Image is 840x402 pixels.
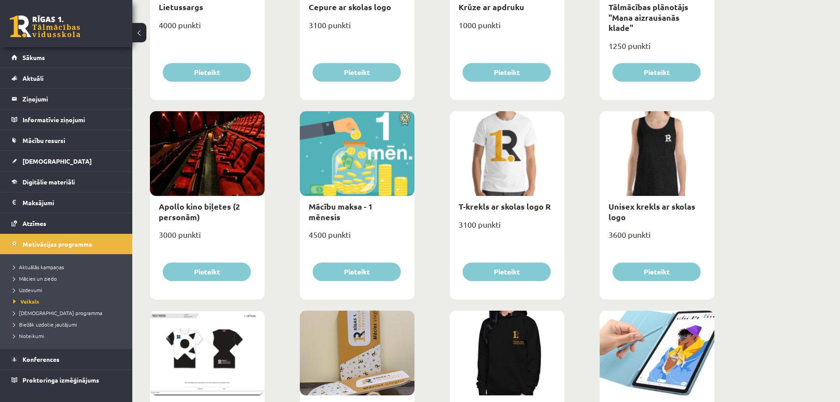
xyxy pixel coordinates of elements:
[600,227,714,249] div: 3600 punkti
[22,74,44,82] span: Aktuāli
[300,18,414,40] div: 3100 punkti
[450,217,564,239] div: 3100 punkti
[13,263,64,271] span: Aktuālās kampaņas
[13,297,123,305] a: Veikals
[10,15,80,38] a: Rīgas 1. Tālmācības vidusskola
[612,263,701,281] button: Pieteikt
[22,178,75,186] span: Digitālie materiāli
[22,240,92,248] span: Motivācijas programma
[612,63,701,82] button: Pieteikt
[300,227,414,249] div: 4500 punkti
[459,201,551,211] a: T-krekls ar skolas logo R
[22,157,92,165] span: [DEMOGRAPHIC_DATA]
[11,89,121,109] a: Ziņojumi
[13,275,57,282] span: Mācies un ziedo
[13,309,123,317] a: [DEMOGRAPHIC_DATA] programma
[600,38,714,60] div: 1250 punkti
[13,286,123,294] a: Uzdevumi
[159,201,240,222] a: Apollo kino biļetes (2 personām)
[22,192,121,213] legend: Maksājumi
[13,274,123,282] a: Mācies un ziedo
[22,219,46,227] span: Atzīmes
[22,89,121,109] legend: Ziņojumi
[450,18,564,40] div: 1000 punkti
[313,63,401,82] button: Pieteikt
[11,47,121,68] a: Sākums
[11,213,121,233] a: Atzīmes
[159,2,203,12] a: Lietussargs
[150,18,265,40] div: 4000 punkti
[13,321,77,328] span: Biežāk uzdotie jautājumi
[13,309,102,316] span: [DEMOGRAPHIC_DATA] programma
[309,2,391,12] a: Cepure ar skolas logo
[13,263,123,271] a: Aktuālās kampaņas
[609,201,695,222] a: Unisex krekls ar skolas logo
[163,263,251,281] button: Pieteikt
[22,355,60,363] span: Konferences
[11,130,121,150] a: Mācību resursi
[22,109,121,130] legend: Informatīvie ziņojumi
[309,201,373,222] a: Mācību maksa - 1 mēnesis
[13,298,39,305] span: Veikals
[22,136,65,144] span: Mācību resursi
[13,320,123,328] a: Biežāk uzdotie jautājumi
[313,263,401,281] button: Pieteikt
[150,227,265,249] div: 3000 punkti
[11,68,121,88] a: Aktuāli
[11,349,121,369] a: Konferences
[13,286,42,293] span: Uzdevumi
[463,263,551,281] button: Pieteikt
[11,109,121,130] a: Informatīvie ziņojumi
[609,2,688,33] a: Tālmācības plānotājs "Mana aizraušanās klade"
[22,376,99,384] span: Proktoringa izmēģinājums
[463,63,551,82] button: Pieteikt
[11,234,121,254] a: Motivācijas programma
[459,2,524,12] a: Krūze ar apdruku
[395,111,414,126] img: Atlaide
[22,53,45,61] span: Sākums
[13,332,44,339] span: Noteikumi
[11,370,121,390] a: Proktoringa izmēģinājums
[11,172,121,192] a: Digitālie materiāli
[11,151,121,171] a: [DEMOGRAPHIC_DATA]
[163,63,251,82] button: Pieteikt
[13,332,123,340] a: Noteikumi
[11,192,121,213] a: Maksājumi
